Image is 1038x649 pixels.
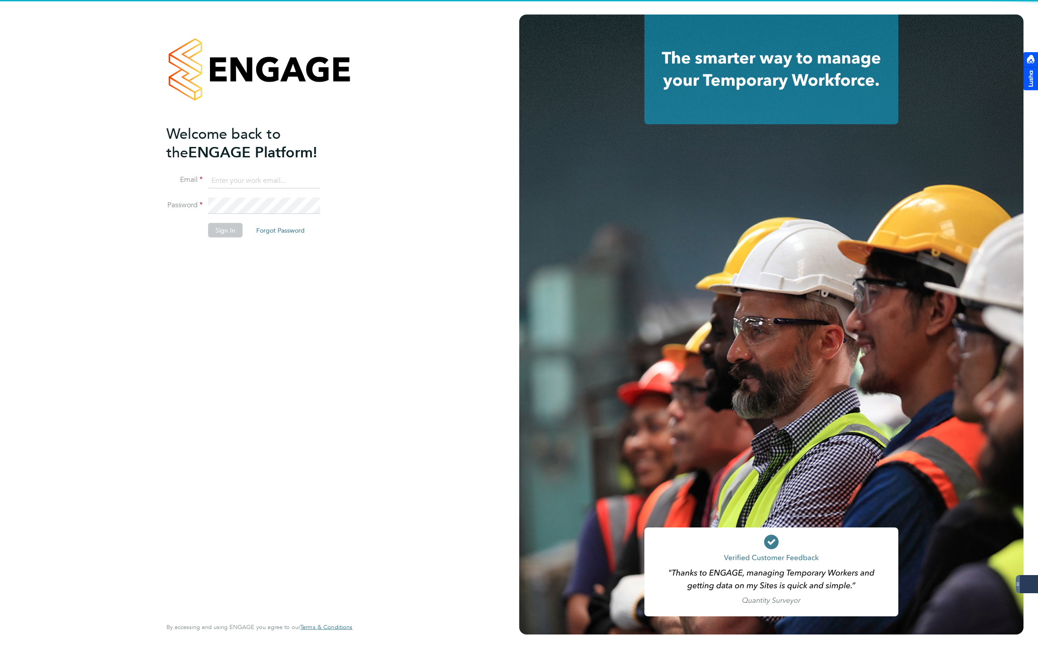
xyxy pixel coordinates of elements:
[208,223,243,238] button: Sign In
[166,200,203,210] label: Password
[166,125,281,161] span: Welcome back to the
[208,172,320,189] input: Enter your work email...
[300,624,352,631] a: Terms & Conditions
[249,223,312,238] button: Forgot Password
[166,175,203,185] label: Email
[166,124,343,161] h2: ENGAGE Platform!
[166,623,352,631] span: By accessing and using ENGAGE you agree to our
